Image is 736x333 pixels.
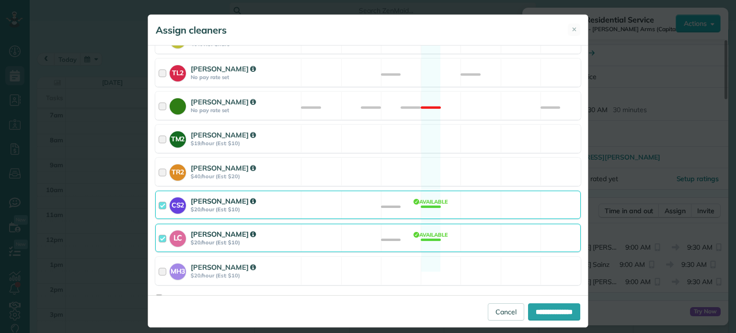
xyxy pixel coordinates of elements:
h5: Assign cleaners [156,23,227,37]
strong: $40/hour (Est: $20) [191,173,298,180]
strong: $20/hour (Est: $10) [191,272,298,279]
strong: TM2 [170,131,186,144]
strong: [PERSON_NAME] [191,196,256,206]
strong: $20/hour (Est: $10) [191,206,298,213]
strong: $20/hour (Est: $10) [191,239,298,246]
strong: CS2 [170,197,186,210]
strong: TL2 [170,65,186,78]
strong: No pay rate set [191,74,298,80]
strong: [PERSON_NAME] [191,263,256,272]
a: Cancel [488,303,524,321]
span: Automatically recalculate amount owed for this appointment? [166,294,355,302]
strong: MH3 [170,264,186,276]
span: ✕ [572,25,577,34]
strong: LC [170,230,186,244]
strong: [PERSON_NAME] [191,64,256,73]
strong: [PERSON_NAME] [191,230,256,239]
strong: [PERSON_NAME] [191,163,256,172]
strong: No pay rate set [191,107,298,114]
strong: [PERSON_NAME] [191,97,256,106]
strong: [PERSON_NAME] [191,130,256,139]
strong: TR2 [170,164,186,177]
strong: $19/hour (Est: $10) [191,140,298,147]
